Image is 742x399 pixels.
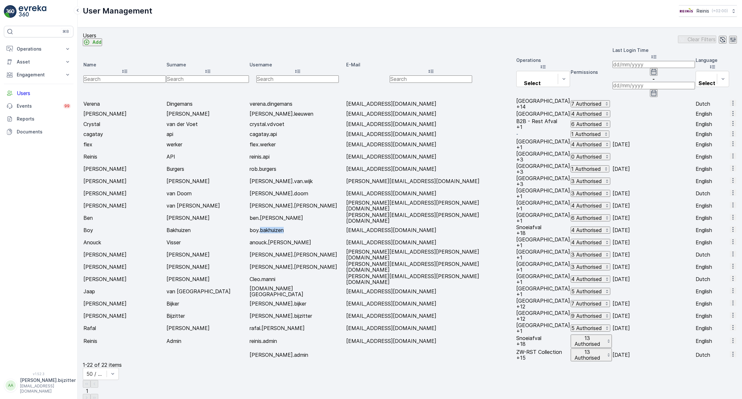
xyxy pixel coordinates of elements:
[712,8,728,14] p: ( +02:00 )
[516,291,522,297] span: +1
[613,139,695,150] td: [DATE]
[516,267,522,273] span: +1
[256,75,339,83] input: Search
[516,111,570,117] p: [GEOGRAPHIC_DATA]
[696,131,729,137] p: English
[166,252,249,258] p: [PERSON_NAME]
[613,61,695,68] input: dd/mm/yyyy
[250,215,346,221] p: ben.[PERSON_NAME]
[613,249,695,260] td: [DATE]
[83,178,166,184] p: [PERSON_NAME]
[166,215,249,221] p: [PERSON_NAME]
[571,203,602,209] p: 4 Authorised
[83,6,152,16] p: User Management
[696,203,729,209] p: English
[516,298,570,304] p: [GEOGRAPHIC_DATA]
[17,129,71,135] p: Documents
[166,203,249,209] p: van [PERSON_NAME]
[696,227,729,233] p: English
[571,178,610,185] button: 3 Authorised
[571,121,602,127] p: 6 Authorised
[166,111,249,117] p: [PERSON_NAME]
[516,175,570,181] p: [GEOGRAPHIC_DATA]
[699,80,715,86] p: Select
[250,62,346,68] p: Username
[346,325,515,331] p: [EMAIL_ADDRESS][DOMAIN_NAME]
[166,239,249,245] p: Visser
[516,322,570,328] p: [GEOGRAPHIC_DATA]
[516,230,526,236] span: +18
[516,151,570,157] p: [GEOGRAPHIC_DATA]
[697,8,709,14] p: Reinis
[613,82,695,89] input: dd/mm/yyyy
[4,43,73,55] button: Operations
[516,341,526,347] span: +18
[17,103,59,109] p: Events
[571,288,602,294] p: 5 Authorised
[83,301,166,307] p: [PERSON_NAME]
[346,227,515,233] p: [EMAIL_ADDRESS][DOMAIN_NAME]
[516,156,523,163] span: +3
[571,325,610,332] button: 5 Authorised
[346,62,515,68] p: E-Mail
[346,121,515,127] p: [EMAIL_ADDRESS][DOMAIN_NAME]
[83,190,166,196] p: [PERSON_NAME]
[346,111,515,117] p: [EMAIL_ADDRESS][DOMAIN_NAME]
[166,227,249,233] p: Bakhuizen
[250,286,346,297] p: [DOMAIN_NAME][GEOGRAPHIC_DATA]
[571,190,602,196] p: 3 Authorised
[346,154,515,160] p: [EMAIL_ADDRESS][DOMAIN_NAME]
[250,111,346,117] p: [PERSON_NAME].leeuwen
[346,249,515,260] p: [PERSON_NAME][EMAIL_ADDRESS][PERSON_NAME][DOMAIN_NAME]
[696,264,729,270] p: English
[516,103,526,110] span: +14
[83,227,166,233] p: Boy
[516,181,523,187] span: +3
[519,80,546,86] p: Select
[571,111,602,117] p: 4 Authorised
[516,310,570,316] p: [GEOGRAPHIC_DATA]
[250,121,346,127] p: crystal.vdvoet
[19,5,46,18] img: logo_light-DOdMpM7g.png
[571,264,602,270] p: 3 Authorised
[86,388,88,394] span: 1
[571,202,610,209] button: 4 Authorised
[696,178,729,184] p: English
[346,212,515,224] p: [PERSON_NAME][EMAIL_ADDRESS][PERSON_NAME][DOMAIN_NAME]
[166,131,249,137] p: api
[696,57,729,63] p: Language
[516,224,570,230] p: Snoeiafval
[696,121,729,127] p: English
[390,75,472,83] input: Search
[17,46,61,52] p: Operations
[571,227,610,234] button: 4 Authorised
[516,139,570,144] p: [GEOGRAPHIC_DATA]
[250,141,346,147] p: flex.werker
[83,131,166,137] p: cagatay
[20,384,76,394] p: [EMAIL_ADDRESS][DOMAIN_NAME]
[346,141,515,147] p: [EMAIL_ADDRESS][DOMAIN_NAME]
[4,125,73,138] a: Documents
[346,288,515,294] p: [EMAIL_ADDRESS][DOMAIN_NAME]
[516,349,570,355] p: ZW-RST Collection
[571,100,610,107] button: 7 Authorised
[571,301,602,307] p: 7 Authorised
[166,141,249,147] p: werker
[166,276,249,282] p: [PERSON_NAME]
[516,279,522,285] span: +1
[83,338,166,344] p: Reinis
[83,141,166,147] p: flex
[64,103,70,109] p: 99
[613,348,695,362] td: [DATE]
[83,203,166,209] p: [PERSON_NAME]
[346,166,515,172] p: [EMAIL_ADDRESS][DOMAIN_NAME]
[83,264,166,270] p: [PERSON_NAME]
[696,313,729,319] p: English
[571,215,602,221] p: 6 Authorised
[696,239,729,245] p: English
[571,227,602,233] p: 4 Authorised
[20,377,76,384] p: [PERSON_NAME].bijzitter
[83,101,166,107] p: Verena
[678,35,716,43] button: Clear Filters
[571,288,610,295] button: 5 Authorised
